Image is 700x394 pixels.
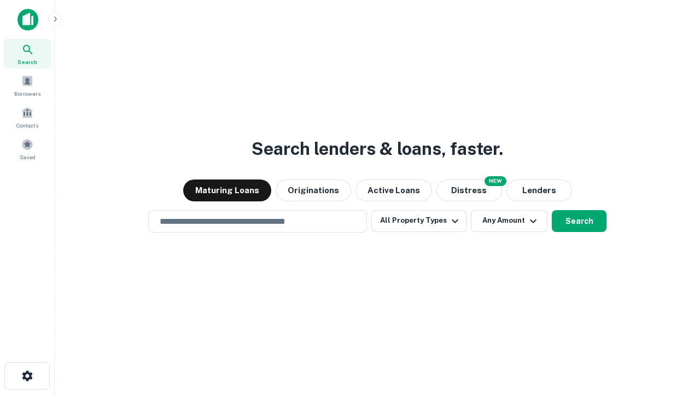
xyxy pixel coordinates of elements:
button: Search [552,210,606,232]
span: Search [17,57,37,66]
iframe: Chat Widget [645,306,700,359]
button: Originations [276,179,351,201]
button: Lenders [506,179,572,201]
button: Active Loans [355,179,432,201]
a: Contacts [3,102,51,132]
button: All Property Types [371,210,466,232]
a: Saved [3,134,51,164]
h3: Search lenders & loans, faster. [252,136,503,162]
button: Search distressed loans with lien and other non-mortgage details. [436,179,502,201]
button: Maturing Loans [183,179,271,201]
a: Borrowers [3,71,51,100]
span: Borrowers [14,89,40,98]
div: NEW [485,176,506,186]
button: Any Amount [471,210,547,232]
img: capitalize-icon.png [17,9,38,31]
a: Search [3,39,51,68]
span: Saved [20,153,36,161]
span: Contacts [16,121,38,130]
